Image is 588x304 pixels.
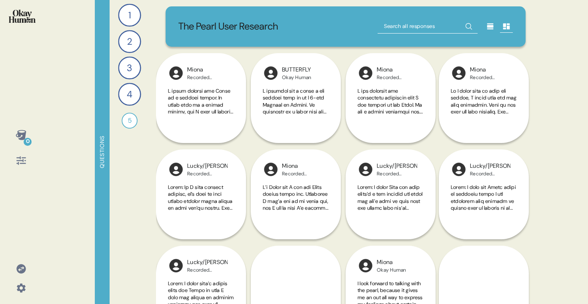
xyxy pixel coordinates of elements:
div: Okay Human [282,74,312,81]
div: Recorded Interview [187,171,228,177]
div: Recorded Interview [377,171,417,177]
div: Miona [187,66,228,74]
img: l1ibTKarBSWXLOhlfT5LxFP+OttMJpPJZDKZTCbz9PgHEggSPYjZSwEAAAAASUVORK5CYII= [451,161,467,177]
img: l1ibTKarBSWXLOhlfT5LxFP+OttMJpPJZDKZTCbz9PgHEggSPYjZSwEAAAAASUVORK5CYII= [263,65,279,81]
p: The Pearl User Research [178,19,278,34]
img: l1ibTKarBSWXLOhlfT5LxFP+OttMJpPJZDKZTCbz9PgHEggSPYjZSwEAAAAASUVORK5CYII= [358,161,374,177]
div: Recorded Interview [187,74,228,81]
div: Lucky/[PERSON_NAME] [470,162,510,171]
div: Recorded Interview [470,171,510,177]
img: l1ibTKarBSWXLOhlfT5LxFP+OttMJpPJZDKZTCbz9PgHEggSPYjZSwEAAAAASUVORK5CYII= [168,161,184,177]
img: l1ibTKarBSWXLOhlfT5LxFP+OttMJpPJZDKZTCbz9PgHEggSPYjZSwEAAAAASUVORK5CYII= [451,65,467,81]
img: l1ibTKarBSWXLOhlfT5LxFP+OttMJpPJZDKZTCbz9PgHEggSPYjZSwEAAAAASUVORK5CYII= [358,65,374,81]
input: Search all responses [378,19,478,34]
div: Recorded Interview [470,74,510,81]
img: l1ibTKarBSWXLOhlfT5LxFP+OttMJpPJZDKZTCbz9PgHEggSPYjZSwEAAAAASUVORK5CYII= [358,258,374,274]
div: Miona [377,258,406,267]
div: 3 [118,56,141,79]
img: okayhuman.3b1b6348.png [9,10,36,23]
div: 4 [118,83,141,105]
img: l1ibTKarBSWXLOhlfT5LxFP+OttMJpPJZDKZTCbz9PgHEggSPYjZSwEAAAAASUVORK5CYII= [168,65,184,81]
div: Recorded Interview [377,74,417,81]
div: Lucky/[PERSON_NAME] [377,162,417,171]
img: l1ibTKarBSWXLOhlfT5LxFP+OttMJpPJZDKZTCbz9PgHEggSPYjZSwEAAAAASUVORK5CYII= [168,258,184,274]
div: Okay Human [377,267,406,273]
div: Miona [470,66,510,74]
div: Lucky/[PERSON_NAME] [187,162,228,171]
div: Miona [377,66,417,74]
div: Miona [282,162,322,171]
div: Recorded Interview [282,171,322,177]
div: Recorded Interview [187,267,228,273]
img: l1ibTKarBSWXLOhlfT5LxFP+OttMJpPJZDKZTCbz9PgHEggSPYjZSwEAAAAASUVORK5CYII= [263,161,279,177]
div: 1 [118,4,141,26]
div: BUTTERFLY [282,66,312,74]
div: 0 [24,138,32,146]
div: Lucky/[PERSON_NAME] [187,258,228,267]
div: 5 [122,113,138,129]
div: 2 [118,30,141,53]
